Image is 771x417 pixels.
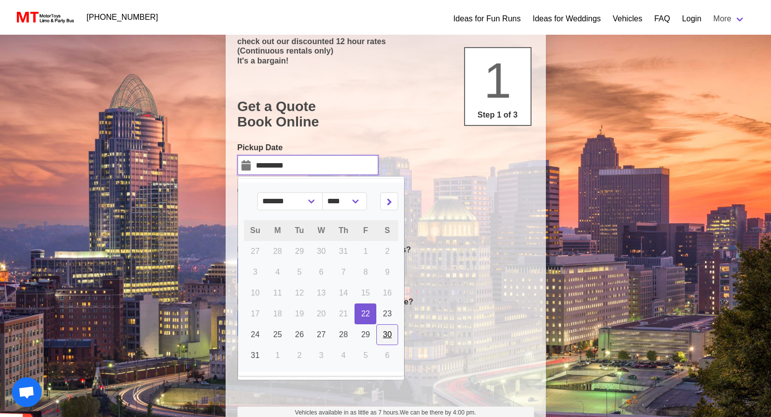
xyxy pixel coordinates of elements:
[385,268,390,276] span: 9
[310,324,332,345] a: 27
[295,309,304,318] span: 19
[654,13,670,25] a: FAQ
[244,324,267,345] a: 24
[253,268,257,276] span: 3
[363,351,368,359] span: 5
[363,226,368,235] span: F
[251,351,260,359] span: 31
[267,324,289,345] a: 25
[400,409,476,416] span: We can be there by 4:00 pm.
[469,109,527,121] p: Step 1 of 3
[273,289,282,297] span: 11
[708,9,751,29] a: More
[244,345,267,366] a: 31
[295,247,304,255] span: 29
[251,309,260,318] span: 17
[237,56,534,65] p: It's a bargain!
[317,247,326,255] span: 30
[383,330,392,339] span: 30
[251,247,260,255] span: 27
[363,268,368,276] span: 8
[273,247,282,255] span: 28
[385,351,390,359] span: 6
[385,247,390,255] span: 2
[361,289,370,297] span: 15
[317,289,326,297] span: 13
[297,268,301,276] span: 5
[237,142,378,154] label: Pickup Date
[376,303,398,324] a: 23
[361,309,370,318] span: 22
[295,408,476,417] span: Vehicles available in as little as 7 hours.
[317,330,326,339] span: 27
[361,330,370,339] span: 29
[251,289,260,297] span: 10
[250,226,260,235] span: Su
[484,53,512,108] span: 1
[275,351,280,359] span: 1
[81,7,164,27] a: [PHONE_NUMBER]
[274,226,281,235] span: M
[355,324,376,345] a: 29
[273,309,282,318] span: 18
[12,377,42,407] a: Open chat
[275,268,280,276] span: 4
[355,303,376,324] a: 22
[295,330,304,339] span: 26
[237,46,534,56] p: (Continuous rentals only)
[295,226,304,235] span: Tu
[273,330,282,339] span: 25
[339,226,349,235] span: Th
[383,289,392,297] span: 16
[297,351,301,359] span: 2
[339,247,348,255] span: 31
[682,13,701,25] a: Login
[341,268,346,276] span: 7
[289,324,310,345] a: 26
[376,324,398,345] a: 30
[613,13,643,25] a: Vehicles
[237,99,534,130] h1: Get a Quote Book Online
[533,13,601,25] a: Ideas for Weddings
[339,309,348,318] span: 21
[385,226,390,235] span: S
[341,351,346,359] span: 4
[319,351,324,359] span: 3
[237,37,534,46] p: check out our discounted 12 hour rates
[319,268,324,276] span: 6
[383,309,392,318] span: 23
[339,289,348,297] span: 14
[14,10,75,24] img: MotorToys Logo
[363,247,368,255] span: 1
[251,330,260,339] span: 24
[339,330,348,339] span: 28
[317,226,325,235] span: W
[317,309,326,318] span: 20
[332,324,355,345] a: 28
[453,13,521,25] a: Ideas for Fun Runs
[295,289,304,297] span: 12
